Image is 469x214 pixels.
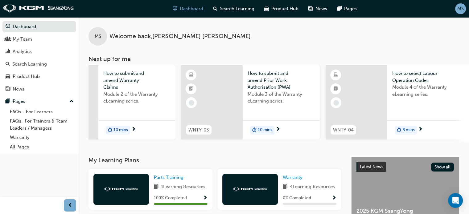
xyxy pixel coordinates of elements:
[344,5,357,12] span: Pages
[168,2,208,15] a: guage-iconDashboard
[6,87,10,92] span: news-icon
[3,4,74,13] img: kgm
[290,183,335,191] span: 4 Learning Resources
[154,183,158,191] span: book-icon
[332,196,336,201] span: Show Progress
[418,127,423,132] span: next-icon
[69,98,74,106] span: up-icon
[333,100,339,106] span: learningRecordVerb_NONE-icon
[6,49,10,55] span: chart-icon
[315,5,327,12] span: News
[189,100,194,106] span: learningRecordVerb_NONE-icon
[2,46,76,57] a: Analytics
[154,195,187,202] span: 100 % Completed
[103,70,171,91] span: How to submit and amend Warranty Claims
[276,127,280,132] span: next-icon
[258,127,272,134] span: 10 mins
[360,164,383,169] span: Latest News
[220,5,254,12] span: Search Learning
[2,21,76,32] a: Dashboard
[108,126,112,134] span: duration-icon
[392,70,459,84] span: How to select Labour Operation Codes
[455,3,466,14] button: MS
[233,187,267,191] img: kgm
[337,5,342,13] span: pages-icon
[173,5,177,13] span: guage-icon
[6,37,10,42] span: people-icon
[252,126,257,134] span: duration-icon
[271,5,298,12] span: Product Hub
[161,183,205,191] span: 1 Learning Resources
[392,84,459,98] span: Module 4 of the Warranty eLearning series.
[248,70,315,91] span: How to submit and amend Prior Work Authorisation (PWA)
[334,85,338,93] span: booktick-icon
[334,71,338,79] span: learningResourceType_ELEARNING-icon
[68,202,72,209] span: prev-icon
[2,96,76,107] button: Pages
[6,24,10,30] span: guage-icon
[402,127,415,134] span: 8 mins
[208,2,259,15] a: search-iconSearch Learning
[154,174,186,181] a: Parts Training
[109,33,251,40] span: Welcome back , [PERSON_NAME] [PERSON_NAME]
[13,86,24,93] div: News
[2,83,76,95] a: News
[7,142,76,152] a: All Pages
[283,174,305,181] a: Warranty
[154,175,183,180] span: Parts Training
[397,126,401,134] span: duration-icon
[283,183,287,191] span: book-icon
[13,36,32,43] div: My Team
[203,196,208,201] span: Show Progress
[303,2,332,15] a: news-iconNews
[2,20,76,96] button: DashboardMy TeamAnalyticsSearch LearningProduct HubNews
[2,34,76,45] a: My Team
[13,98,25,105] div: Pages
[259,2,303,15] a: car-iconProduct Hub
[457,5,464,12] span: MS
[188,127,209,134] span: WNTY-03
[431,163,454,172] button: Show all
[332,2,362,15] a: pages-iconPages
[2,59,76,70] a: Search Learning
[6,74,10,79] span: car-icon
[13,73,40,80] div: Product Hub
[283,175,302,180] span: Warranty
[103,91,171,105] span: Module 2 of the Warranty eLearning series.
[189,85,193,93] span: booktick-icon
[2,71,76,82] a: Product Hub
[326,65,464,139] a: WNTY-04How to select Labour Operation CodesModule 4 of the Warranty eLearning series.duration-ico...
[37,65,175,139] a: How to submit and amend Warranty ClaimsModule 2 of the Warranty eLearning series.duration-icon10 ...
[7,133,76,142] a: Warranty
[104,187,138,191] img: kgm
[333,127,354,134] span: WNTY-04
[181,65,320,139] a: WNTY-03How to submit and amend Prior Work Authorisation (PWA)Module 3 of the Warranty eLearning s...
[448,193,463,208] div: Open Intercom Messenger
[248,91,315,105] span: Module 3 of the Warranty eLearning series.
[213,5,217,13] span: search-icon
[12,61,47,68] div: Search Learning
[79,55,469,63] h3: Next up for me
[332,194,336,202] button: Show Progress
[113,127,128,134] span: 10 mins
[189,71,193,79] span: learningResourceType_ELEARNING-icon
[308,5,313,13] span: news-icon
[95,33,101,40] span: MS
[13,48,32,55] div: Analytics
[7,116,76,133] a: FAQs- For Trainers & Team Leaders / Managers
[7,107,76,117] a: FAQs - For Learners
[356,162,454,172] a: Latest NewsShow all
[6,99,10,104] span: pages-icon
[131,127,136,132] span: next-icon
[180,5,203,12] span: Dashboard
[264,5,269,13] span: car-icon
[203,194,208,202] button: Show Progress
[88,157,341,164] h3: My Learning Plans
[6,62,10,67] span: search-icon
[283,195,311,202] span: 0 % Completed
